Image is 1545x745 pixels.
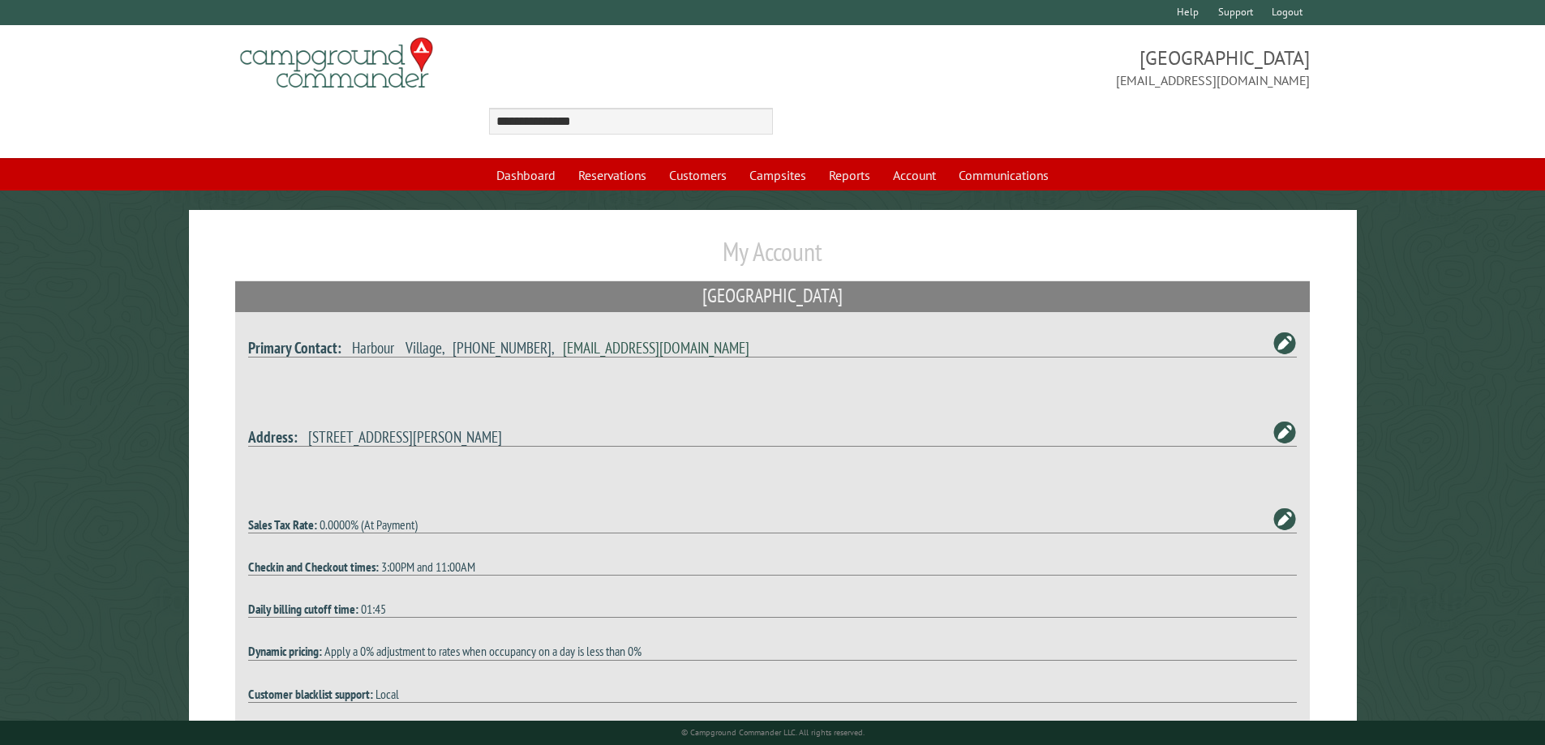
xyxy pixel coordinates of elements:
[883,160,946,191] a: Account
[487,160,565,191] a: Dashboard
[235,236,1311,280] h1: My Account
[235,32,438,95] img: Campground Commander
[740,160,816,191] a: Campsites
[361,601,386,617] span: 01:45
[563,337,749,358] a: [EMAIL_ADDRESS][DOMAIN_NAME]
[381,559,475,575] span: 3:00PM and 11:00AM
[453,337,551,358] span: [PHONE_NUMBER]
[569,160,656,191] a: Reservations
[248,643,322,659] strong: Dynamic pricing:
[248,516,317,533] strong: Sales Tax Rate:
[248,601,358,617] strong: Daily billing cutoff time:
[406,337,442,358] span: Village
[248,337,341,358] strong: Primary Contact:
[248,338,1298,358] h4: , ,
[376,686,399,702] span: Local
[320,516,418,533] span: 0.0000% (At Payment)
[308,426,502,447] span: [STREET_ADDRESS][PERSON_NAME]
[324,643,642,659] span: Apply a 0% adjustment to rates when occupancy on a day is less than 0%
[235,281,1311,312] h2: [GEOGRAPHIC_DATA]
[949,160,1058,191] a: Communications
[248,559,379,575] strong: Checkin and Checkout times:
[819,160,880,191] a: Reports
[659,160,736,191] a: Customers
[773,45,1311,90] span: [GEOGRAPHIC_DATA] [EMAIL_ADDRESS][DOMAIN_NAME]
[248,426,298,447] strong: Address:
[248,686,373,702] strong: Customer blacklist support:
[352,337,394,358] span: Harbour
[681,727,865,738] small: © Campground Commander LLC. All rights reserved.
